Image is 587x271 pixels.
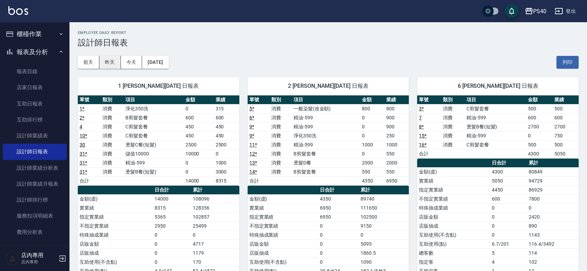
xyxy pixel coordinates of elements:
[184,167,214,176] td: 0
[292,149,360,158] td: B剪髮套餐
[385,140,409,149] td: 1000
[359,203,409,212] td: 111650
[214,104,239,113] td: 315
[270,95,292,104] th: 類別
[526,104,552,113] td: 500
[553,113,579,122] td: 600
[526,95,552,104] th: 金額
[417,95,579,159] table: a dense table
[78,248,153,257] td: 店販抽成
[99,56,121,69] button: 昨天
[441,131,465,140] td: 消費
[292,122,360,131] td: 精油-599
[248,95,270,104] th: 單號
[191,212,239,221] td: 102857
[441,140,465,149] td: 消費
[214,167,239,176] td: 3000
[184,95,214,104] th: 金額
[359,257,409,266] td: 1090
[533,7,546,16] div: PS40
[78,31,579,35] h2: Employee Daily Report
[101,95,124,104] th: 類別
[417,257,490,266] td: 指定客
[153,248,191,257] td: 0
[359,221,409,230] td: 9150
[86,83,231,90] span: 1 [PERSON_NAME][DATE] 日報表
[385,122,409,131] td: 900
[292,104,360,113] td: 一般染髮(改金額)
[465,104,527,113] td: C剪髮套餐
[270,113,292,122] td: 消費
[292,131,360,140] td: 淨化350洗
[124,167,183,176] td: 燙髮B餐(短髮)
[385,95,409,104] th: 業績
[248,257,318,266] td: 互助使用(不含點)
[214,95,239,104] th: 業績
[3,224,67,240] a: 費用分析表
[359,248,409,257] td: 1860.5
[292,167,360,176] td: B剪髮套餐
[124,140,183,149] td: 燙髮C餐(短髮)
[3,160,67,176] a: 設計師業績分析表
[490,176,527,185] td: 5050
[490,185,527,194] td: 4450
[101,122,124,131] td: 消費
[417,95,441,104] th: 單號
[78,95,239,186] table: a dense table
[248,239,318,248] td: 店販金額
[3,43,67,61] button: 報表及分析
[124,95,183,104] th: 項目
[184,131,214,140] td: 450
[78,221,153,230] td: 不指定實業績
[385,104,409,113] td: 800
[360,140,385,149] td: 1000
[256,83,401,90] span: 2 [PERSON_NAME][DATE] 日報表
[490,203,527,212] td: 0
[214,113,239,122] td: 600
[101,167,124,176] td: 消費
[527,167,579,176] td: 80849
[270,158,292,167] td: 消費
[360,131,385,140] td: 0
[526,131,552,140] td: 0
[214,176,239,185] td: 8315
[465,131,527,140] td: 精油-599
[490,167,527,176] td: 4300
[21,252,57,259] h5: 店內專用
[270,104,292,113] td: 消費
[465,122,527,131] td: 燙髮B餐(短髮)
[191,248,239,257] td: 1179
[465,95,527,104] th: 項目
[78,203,153,212] td: 實業績
[522,4,549,18] button: PS40
[78,194,153,203] td: 金額(虛)
[270,149,292,158] td: 消費
[3,25,67,43] button: 櫃檯作業
[553,140,579,149] td: 500
[184,122,214,131] td: 450
[3,192,67,208] a: 設計師排行榜
[441,95,465,104] th: 類別
[527,203,579,212] td: 0
[526,149,552,158] td: 4300
[248,248,318,257] td: 店販抽成
[214,122,239,131] td: 450
[360,122,385,131] td: 0
[417,149,441,158] td: 合計
[553,104,579,113] td: 500
[3,128,67,144] a: 設計師業績表
[153,257,191,266] td: 0
[425,83,570,90] span: 6 [PERSON_NAME][DATE] 日報表
[385,167,409,176] td: 550
[526,122,552,131] td: 2700
[385,158,409,167] td: 2000
[527,159,579,168] th: 累計
[153,186,191,195] th: 日合計
[490,248,527,257] td: 5
[3,208,67,224] a: 服務扣項明細表
[153,230,191,239] td: 0
[292,95,360,104] th: 項目
[3,112,67,128] a: 互助排行榜
[490,212,527,221] td: 0
[417,203,490,212] td: 特殊抽成業績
